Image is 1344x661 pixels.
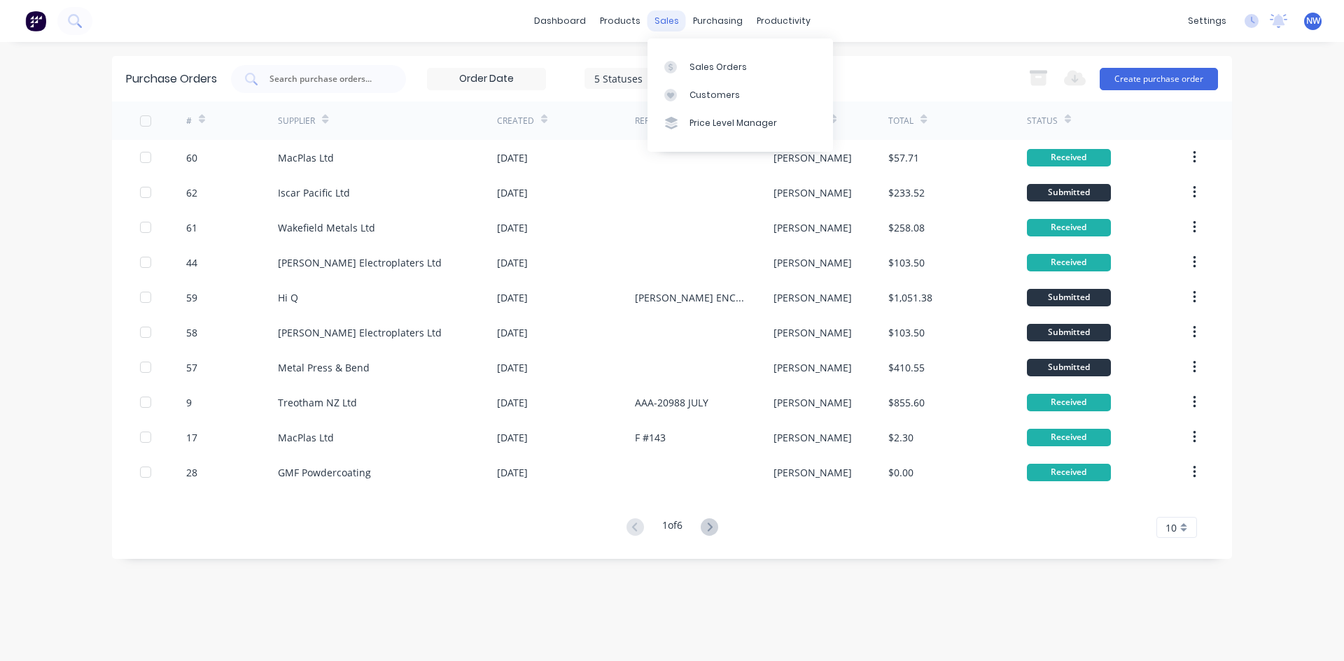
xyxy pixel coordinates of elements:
[497,290,528,305] div: [DATE]
[1306,15,1320,27] span: NW
[278,185,350,200] div: Iscar Pacific Ltd
[186,255,197,270] div: 44
[186,360,197,375] div: 57
[888,290,932,305] div: $1,051.38
[186,430,197,445] div: 17
[689,61,747,73] div: Sales Orders
[1027,149,1111,166] div: Received
[888,465,913,480] div: $0.00
[773,465,852,480] div: [PERSON_NAME]
[662,518,682,538] div: 1 of 6
[527,10,593,31] a: dashboard
[635,115,680,127] div: Reference
[278,150,334,165] div: MacPlas Ltd
[1027,254,1111,271] div: Received
[186,290,197,305] div: 59
[497,465,528,480] div: [DATE]
[497,150,528,165] div: [DATE]
[278,430,334,445] div: MacPlas Ltd
[594,71,694,85] div: 5 Statuses
[647,52,833,80] a: Sales Orders
[1027,359,1111,376] div: Submitted
[278,290,298,305] div: Hi Q
[497,325,528,340] div: [DATE]
[1181,10,1233,31] div: settings
[773,255,852,270] div: [PERSON_NAME]
[593,10,647,31] div: products
[773,220,852,235] div: [PERSON_NAME]
[686,10,750,31] div: purchasing
[25,10,46,31] img: Factory
[888,395,925,410] div: $855.60
[1027,324,1111,341] div: Submitted
[278,395,357,410] div: Treotham NZ Ltd
[888,325,925,340] div: $103.50
[635,290,745,305] div: [PERSON_NAME] ENCLOSURE 1591HSBK
[888,360,925,375] div: $410.55
[186,220,197,235] div: 61
[1027,289,1111,306] div: Submitted
[888,115,913,127] div: Total
[750,10,818,31] div: productivity
[278,360,370,375] div: Metal Press & Bend
[497,360,528,375] div: [DATE]
[278,255,442,270] div: [PERSON_NAME] Electroplaters Ltd
[278,325,442,340] div: [PERSON_NAME] Electroplaters Ltd
[773,360,852,375] div: [PERSON_NAME]
[1027,464,1111,481] div: Received
[1100,68,1218,90] button: Create purchase order
[647,10,686,31] div: sales
[278,115,315,127] div: Supplier
[497,220,528,235] div: [DATE]
[186,465,197,480] div: 28
[497,430,528,445] div: [DATE]
[635,430,666,445] div: F #143
[1027,394,1111,411] div: Received
[1027,219,1111,236] div: Received
[888,150,919,165] div: $57.71
[497,255,528,270] div: [DATE]
[773,395,852,410] div: [PERSON_NAME]
[278,220,375,235] div: Wakefield Metals Ltd
[888,430,913,445] div: $2.30
[497,395,528,410] div: [DATE]
[186,150,197,165] div: 60
[689,89,740,101] div: Customers
[268,72,384,86] input: Search purchase orders...
[497,185,528,200] div: [DATE]
[1165,520,1177,535] span: 10
[689,117,777,129] div: Price Level Manager
[773,325,852,340] div: [PERSON_NAME]
[773,150,852,165] div: [PERSON_NAME]
[773,290,852,305] div: [PERSON_NAME]
[888,220,925,235] div: $258.08
[186,185,197,200] div: 62
[888,255,925,270] div: $103.50
[647,81,833,109] a: Customers
[186,325,197,340] div: 58
[186,115,192,127] div: #
[497,115,534,127] div: Created
[186,395,192,410] div: 9
[1027,184,1111,201] div: Submitted
[428,69,545,90] input: Order Date
[1027,115,1058,127] div: Status
[888,185,925,200] div: $233.52
[1027,429,1111,446] div: Received
[278,465,371,480] div: GMF Powdercoating
[773,430,852,445] div: [PERSON_NAME]
[773,185,852,200] div: [PERSON_NAME]
[647,109,833,137] a: Price Level Manager
[126,71,217,87] div: Purchase Orders
[635,395,708,410] div: AAA-20988 JULY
